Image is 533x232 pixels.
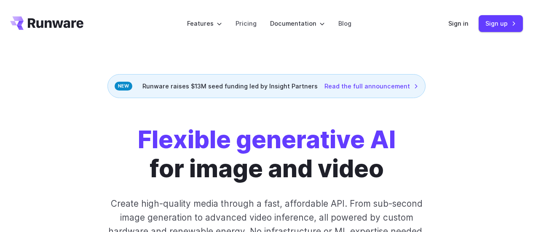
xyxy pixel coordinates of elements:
a: Go to / [10,16,83,30]
a: Sign in [448,19,469,28]
h1: for image and video [138,125,396,183]
label: Documentation [270,19,325,28]
div: Runware raises $13M seed funding led by Insight Partners [107,74,426,98]
label: Features [187,19,222,28]
a: Sign up [479,15,523,32]
strong: Flexible generative AI [138,125,396,154]
a: Pricing [236,19,257,28]
a: Blog [338,19,351,28]
a: Read the full announcement [324,81,418,91]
